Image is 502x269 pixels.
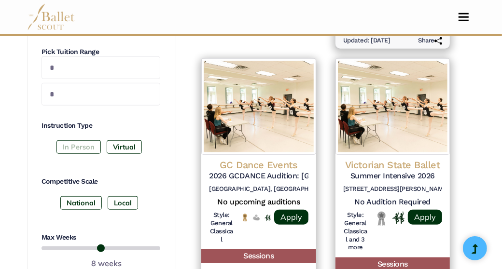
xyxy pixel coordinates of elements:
label: Local [108,196,138,210]
a: Apply [274,210,308,225]
h4: Competitive Scale [42,177,160,187]
h6: [GEOGRAPHIC_DATA], [GEOGRAPHIC_DATA] [209,185,308,193]
h4: Pick Tuition Range [42,47,160,57]
label: In Person [56,140,101,154]
img: In Person [265,215,271,221]
h6: Updated: [DATE] [343,37,390,45]
img: Local [376,211,388,226]
h5: Summer Intensive 2026 [343,171,442,181]
h4: Max Weeks [42,233,160,242]
h5: No Audition Required [343,197,442,207]
img: Logo [335,58,450,155]
img: National [242,214,249,222]
h4: GC Dance Events [209,159,308,171]
img: No Financial Aid [253,214,260,222]
h5: No upcoming auditions [209,197,308,207]
h6: Share [418,37,442,45]
label: National [60,196,102,210]
button: Toggle navigation [452,13,475,22]
label: Virtual [107,140,142,154]
h6: Style: General Classical and 3 more [343,211,368,252]
img: In Person [392,212,404,224]
h4: Victorian State Ballet [343,159,442,171]
h5: Sessions [201,249,316,263]
a: Apply [408,210,442,225]
h6: Style: General Classical [209,211,234,244]
h5: 2026 GCDANCE Audition: [GEOGRAPHIC_DATA], [GEOGRAPHIC_DATA] [209,171,308,181]
img: Logo [201,58,316,155]
h6: [STREET_ADDRESS][PERSON_NAME] [343,185,442,193]
h4: Instruction Type [42,121,160,131]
